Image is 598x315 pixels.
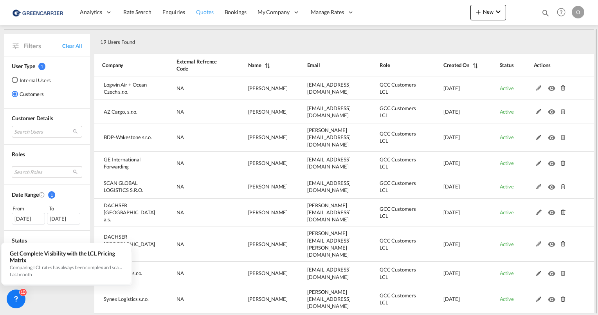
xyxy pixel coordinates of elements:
[23,42,62,50] span: Filters
[424,199,480,227] td: 2025-02-11
[360,199,424,227] td: GCC Customers LCL
[307,202,351,223] span: [PERSON_NAME][EMAIL_ADDRESS][DOMAIN_NAME]
[248,270,288,276] span: [PERSON_NAME]
[162,9,185,15] span: Enquiries
[248,209,288,215] span: [PERSON_NAME]
[157,152,229,175] td: NA
[548,208,558,213] md-icon: icon-eye
[380,156,416,170] span: GCC Customers LCL
[288,76,360,100] td: marketa.bilkova@logwin-logistics.com
[311,8,344,16] span: Manage Rates
[104,81,147,95] span: Logwin Air + Ocean Czech s.r.o.
[94,100,157,123] td: AZ Cargo, s.r.o.
[424,123,480,152] td: 2025-02-14
[380,180,416,193] span: GCC Customers LCL
[157,199,229,227] td: NA
[500,270,514,276] span: Active
[424,152,480,175] td: 2025-02-14
[229,262,288,285] td: Ludmila Blazkova
[307,81,351,95] span: [EMAIL_ADDRESS][DOMAIN_NAME]
[225,9,247,15] span: Bookings
[94,123,157,152] td: BDP-Wakestone s.r.o.
[307,180,351,193] span: [EMAIL_ADDRESS][DOMAIN_NAME]
[380,105,416,118] span: GCC Customers LCL
[548,182,558,188] md-icon: icon-eye
[548,239,558,245] md-icon: icon-eye
[288,262,360,285] td: blazkova@zoom-cargo.com
[307,230,351,258] span: [PERSON_NAME][EMAIL_ADDRESS][PERSON_NAME][DOMAIN_NAME]
[360,152,424,175] td: GCC Customers LCL
[177,85,184,91] span: NA
[229,54,288,76] th: Name
[443,209,459,215] span: [DATE]
[443,160,459,166] span: [DATE]
[307,127,351,147] span: [PERSON_NAME][EMAIL_ADDRESS][DOMAIN_NAME]
[104,180,143,193] span: SCAN GLOBAL LOGISTICS S.R.O.
[104,234,155,254] span: DACHSER [GEOGRAPHIC_DATA] a.s.
[548,107,558,112] md-icon: icon-eye
[12,90,51,98] md-radio-button: Customers
[94,175,157,199] td: SCAN GLOBAL LOGISTICS S.R.O.
[104,202,155,223] span: DACHSER [GEOGRAPHIC_DATA] a.s.
[424,54,480,76] th: Created On
[248,183,288,190] span: [PERSON_NAME]
[104,296,149,302] span: Synex Logistics s.r.o.
[443,241,459,247] span: [DATE]
[288,226,360,262] td: tomas.doerfler@dachser.com
[500,134,514,140] span: Active
[443,296,459,302] span: [DATE]
[229,199,288,227] td: Tereza Machová
[104,134,152,140] span: BDP-Wakestone s.r.o.
[288,100,360,123] td: info@azcargo.cz
[288,175,360,199] td: jaklk@scangl.com
[157,262,229,285] td: NA
[12,205,82,224] span: From To [DATE][DATE]
[548,159,558,164] md-icon: icon-eye
[360,285,424,313] td: GCC Customers LCL
[104,109,137,115] span: AZ Cargo, s.r.o.
[474,7,483,16] md-icon: icon-plus 400-fg
[288,152,360,175] td: cosusky@geforwarding.eu
[12,76,51,84] md-radio-button: Internal Users
[288,199,360,227] td: Tereza.Machova@dachser.com
[12,191,39,198] span: Date Range
[500,241,514,247] span: Active
[38,63,45,70] span: 1
[157,123,229,152] td: NA
[196,9,213,15] span: Quotes
[248,241,288,247] span: [PERSON_NAME]
[80,8,102,16] span: Analytics
[380,266,416,280] span: GCC Customers LCL
[177,160,184,166] span: NA
[555,5,572,20] div: Help
[229,152,288,175] td: carine Osusky
[12,213,45,224] div: [DATE]
[229,76,288,100] td: Markéta Bílková
[177,241,184,247] span: NA
[307,105,351,118] span: [EMAIL_ADDRESS][DOMAIN_NAME]
[380,292,416,306] span: GCC Customers LCL
[424,175,480,199] td: 2025-02-12
[157,285,229,313] td: NA
[360,123,424,152] td: GCC Customers LCL
[12,205,46,212] div: From
[443,183,459,190] span: [DATE]
[12,237,27,244] span: Status
[177,270,184,276] span: NA
[157,226,229,262] td: NA
[443,109,459,115] span: [DATE]
[555,5,568,19] span: Help
[12,63,35,69] span: User Type
[157,100,229,123] td: NA
[380,237,416,251] span: GCC Customers LCL
[360,175,424,199] td: GCC Customers LCL
[500,183,514,190] span: Active
[360,54,424,76] th: Role
[494,7,503,16] md-icon: icon-chevron-down
[12,115,53,121] span: Customer Details
[541,9,550,17] md-icon: icon-magnify
[177,296,184,302] span: NA
[548,133,558,138] md-icon: icon-eye
[62,42,82,49] span: Clear All
[360,76,424,100] td: GCC Customers LCL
